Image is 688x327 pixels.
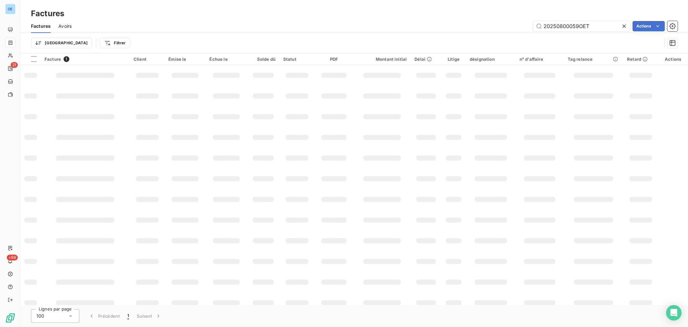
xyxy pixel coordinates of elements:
img: Logo LeanPay [5,313,15,323]
div: PDF [318,57,349,62]
span: 21 [11,62,18,68]
div: Open Intercom Messenger [666,305,682,321]
div: Délai [414,57,438,62]
span: Facture [45,57,61,62]
button: 1 [124,309,133,323]
button: Suivant [133,309,165,323]
div: Solde dû [251,57,275,62]
div: Échue le [209,57,243,62]
div: Litige [445,57,462,62]
div: désignation [470,57,512,62]
button: Actions [633,21,665,31]
span: Avoirs [58,23,72,29]
button: Filtrer [100,38,130,48]
div: Statut [283,57,311,62]
div: Émise le [168,57,202,62]
input: Rechercher [533,21,630,31]
div: Actions [662,57,684,62]
h3: Factures [31,8,64,19]
button: Précédent [85,309,124,323]
span: 1 [127,313,129,319]
span: +99 [7,255,18,260]
span: 100 [36,313,44,319]
div: Tag relance [568,57,619,62]
span: 1 [64,56,69,62]
div: Montant initial [357,57,407,62]
div: n° d'affaire [520,57,560,62]
div: Client [134,57,161,62]
div: Retard [627,57,654,62]
button: [GEOGRAPHIC_DATA] [31,38,92,48]
span: Factures [31,23,51,29]
div: OE [5,4,15,14]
